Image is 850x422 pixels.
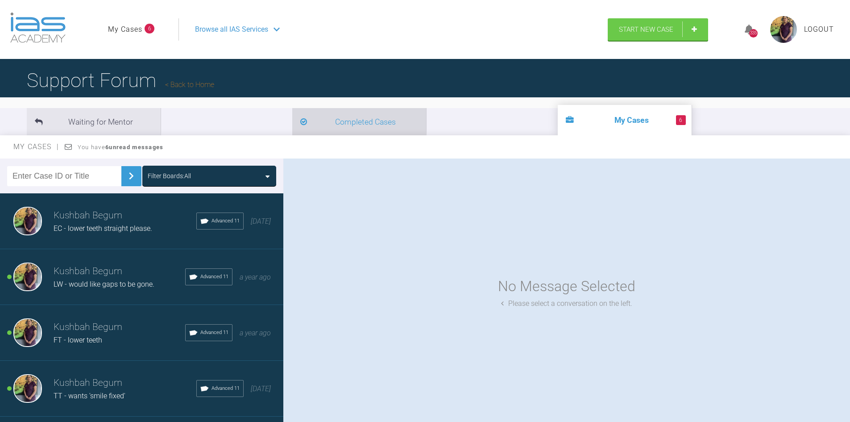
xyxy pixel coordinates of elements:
li: Completed Cases [292,108,426,135]
img: Kushbah Begum [13,374,42,403]
input: Enter Case ID or Title [7,166,121,186]
span: a year ago [240,329,271,337]
div: 335 [749,29,758,38]
span: My Cases [13,142,59,151]
img: Kushbah Begum [13,263,42,291]
div: Please select a conversation on the left. [501,298,632,309]
span: FT - lower teeth [54,336,102,344]
img: logo-light.3e3ef733.png [10,13,66,43]
span: TT - wants 'smile fixed' [54,392,125,400]
span: Advanced 11 [200,329,228,337]
span: Advanced 11 [211,217,240,225]
img: profile.png [770,16,797,43]
span: 6 [145,24,154,33]
img: Kushbah Begum [13,207,42,235]
a: Start New Case [608,18,708,41]
h3: Kushbah Begum [54,264,185,279]
span: EC - lower teeth straight please. [54,224,152,233]
a: Logout [804,24,834,35]
h3: Kushbah Begum [54,376,196,391]
span: Browse all IAS Services [195,24,268,35]
img: Kushbah Begum [13,318,42,347]
div: Filter Boards: All [148,171,191,181]
h3: Kushbah Begum [54,208,196,223]
h1: Support Forum [27,65,214,96]
span: 6 [676,115,686,125]
span: [DATE] [251,217,271,226]
a: Back to Home [165,80,214,89]
span: You have [78,144,164,150]
div: No Message Selected [498,275,635,298]
li: My Cases [558,105,692,135]
span: Start New Case [619,25,673,33]
strong: 6 unread messages [105,144,163,150]
span: LW - would like gaps to be gone. [54,280,154,288]
span: Advanced 11 [211,384,240,393]
li: Waiting for Mentor [27,108,161,135]
h3: Kushbah Begum [54,320,185,335]
img: chevronRight.28bd32b0.svg [124,169,138,183]
span: a year ago [240,273,271,281]
span: [DATE] [251,384,271,393]
span: Advanced 11 [200,273,228,281]
a: My Cases [108,24,142,35]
